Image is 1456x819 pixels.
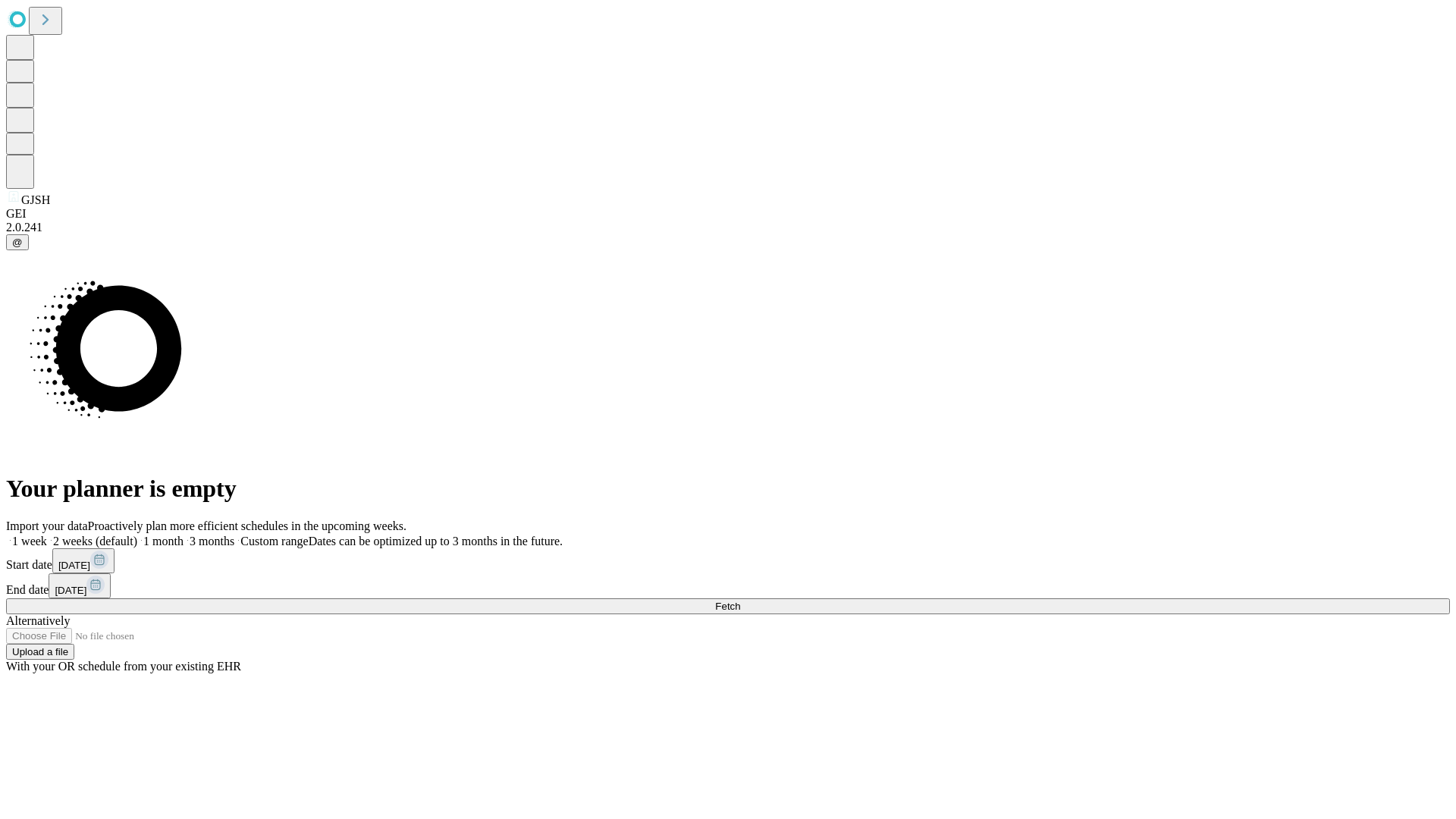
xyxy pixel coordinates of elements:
div: GEI [6,207,1450,221]
h1: Your planner is empty [6,475,1450,503]
span: Fetch [715,601,740,612]
span: 1 week [12,535,47,548]
div: Start date [6,548,1450,573]
button: Fetch [6,598,1450,614]
span: GJSH [21,193,50,206]
span: Dates can be optimized up to 3 months in the future. [309,535,563,548]
span: [DATE] [58,560,90,571]
button: @ [6,234,29,250]
span: 3 months [190,535,234,548]
button: Upload a file [6,644,74,660]
div: End date [6,573,1450,598]
span: @ [12,237,23,248]
div: 2.0.241 [6,221,1450,234]
span: Alternatively [6,614,70,627]
button: [DATE] [52,548,115,573]
span: With your OR schedule from your existing EHR [6,660,241,673]
span: Import your data [6,519,88,532]
span: Proactively plan more efficient schedules in the upcoming weeks. [88,519,406,532]
button: [DATE] [49,573,111,598]
span: [DATE] [55,585,86,596]
span: 1 month [143,535,184,548]
span: Custom range [240,535,308,548]
span: 2 weeks (default) [53,535,137,548]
